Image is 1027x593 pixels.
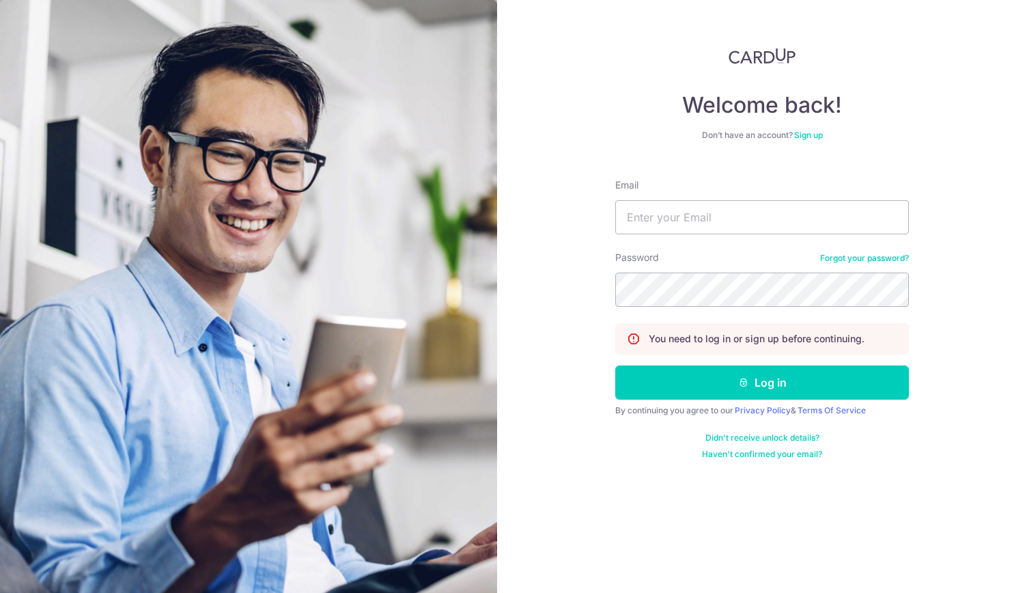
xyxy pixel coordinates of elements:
button: Log in [615,366,909,400]
img: CardUp Logo [729,48,796,64]
input: Enter your Email [615,200,909,234]
a: Terms Of Service [798,405,866,415]
a: Privacy Policy [735,405,791,415]
a: Didn't receive unlock details? [705,432,819,443]
label: Password [615,251,659,264]
a: Sign up [794,130,823,140]
p: You need to log in or sign up before continuing. [649,332,864,346]
a: Haven't confirmed your email? [702,449,822,460]
h4: Welcome back! [615,92,909,119]
a: Forgot your password? [820,253,909,264]
label: Email [615,178,638,192]
div: Don’t have an account? [615,130,909,141]
div: By continuing you agree to our & [615,405,909,416]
